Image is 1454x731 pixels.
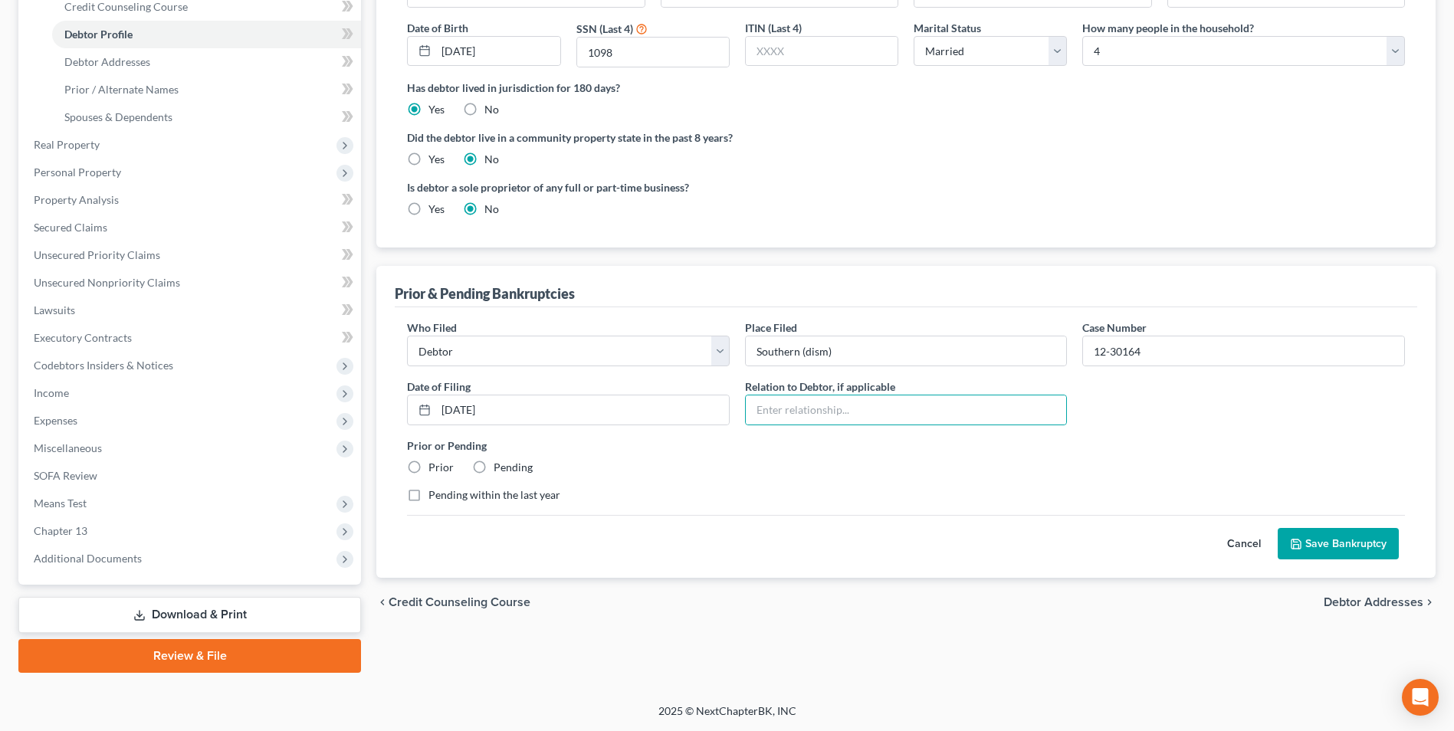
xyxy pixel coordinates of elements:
[1324,596,1436,608] button: Debtor Addresses chevron_right
[34,497,87,510] span: Means Test
[34,524,87,537] span: Chapter 13
[21,324,361,352] a: Executory Contracts
[484,152,499,167] label: No
[21,214,361,241] a: Secured Claims
[34,248,160,261] span: Unsecured Priority Claims
[34,221,107,234] span: Secured Claims
[34,166,121,179] span: Personal Property
[34,414,77,427] span: Expenses
[376,596,530,608] button: chevron_left Credit Counseling Course
[1324,596,1423,608] span: Debtor Addresses
[52,103,361,131] a: Spouses & Dependents
[407,380,471,393] span: Date of Filing
[745,379,895,395] label: Relation to Debtor, if applicable
[52,48,361,76] a: Debtor Addresses
[407,321,457,334] span: Who Filed
[745,20,802,36] label: ITIN (Last 4)
[18,597,361,633] a: Download & Print
[484,202,499,217] label: No
[428,487,560,503] label: Pending within the last year
[34,441,102,454] span: Miscellaneous
[436,37,560,66] input: MM/DD/YYYY
[1402,679,1439,716] div: Open Intercom Messenger
[1210,529,1278,559] button: Cancel
[34,552,142,565] span: Additional Documents
[1083,336,1404,365] input: #
[484,102,499,117] label: No
[577,38,729,67] input: XXXX
[407,80,1405,96] label: Has debtor lived in jurisdiction for 180 days?
[746,395,1067,425] input: Enter relationship...
[1082,20,1254,36] label: How many people in the household?
[1082,320,1147,336] label: Case Number
[18,639,361,673] a: Review & File
[436,395,729,425] input: MM/DD/YYYY
[34,331,132,344] span: Executory Contracts
[494,460,533,475] label: Pending
[746,37,898,66] input: XXXX
[21,186,361,214] a: Property Analysis
[34,303,75,316] span: Lawsuits
[34,138,100,151] span: Real Property
[576,21,633,37] label: SSN (Last 4)
[407,438,1405,454] label: Prior or Pending
[21,269,361,297] a: Unsecured Nonpriority Claims
[428,152,445,167] label: Yes
[21,462,361,490] a: SOFA Review
[745,321,797,334] span: Place Filed
[407,129,1405,146] label: Did the debtor live in a community property state in the past 8 years?
[1278,528,1399,560] button: Save Bankruptcy
[34,193,119,206] span: Property Analysis
[407,179,898,195] label: Is debtor a sole proprietor of any full or part-time business?
[290,703,1164,731] div: 2025 © NextChapterBK, INC
[64,83,179,96] span: Prior / Alternate Names
[428,102,445,117] label: Yes
[1423,596,1436,608] i: chevron_right
[64,28,133,41] span: Debtor Profile
[52,76,361,103] a: Prior / Alternate Names
[21,241,361,269] a: Unsecured Priority Claims
[34,469,97,482] span: SOFA Review
[389,596,530,608] span: Credit Counseling Course
[64,110,172,123] span: Spouses & Dependents
[34,276,180,289] span: Unsecured Nonpriority Claims
[428,202,445,217] label: Yes
[34,359,173,372] span: Codebtors Insiders & Notices
[376,596,389,608] i: chevron_left
[746,336,1067,365] input: Enter place filed...
[64,55,150,68] span: Debtor Addresses
[395,284,575,303] div: Prior & Pending Bankruptcies
[52,21,361,48] a: Debtor Profile
[428,460,454,475] label: Prior
[34,386,69,399] span: Income
[914,20,981,36] label: Marital Status
[21,297,361,324] a: Lawsuits
[407,20,468,36] label: Date of Birth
